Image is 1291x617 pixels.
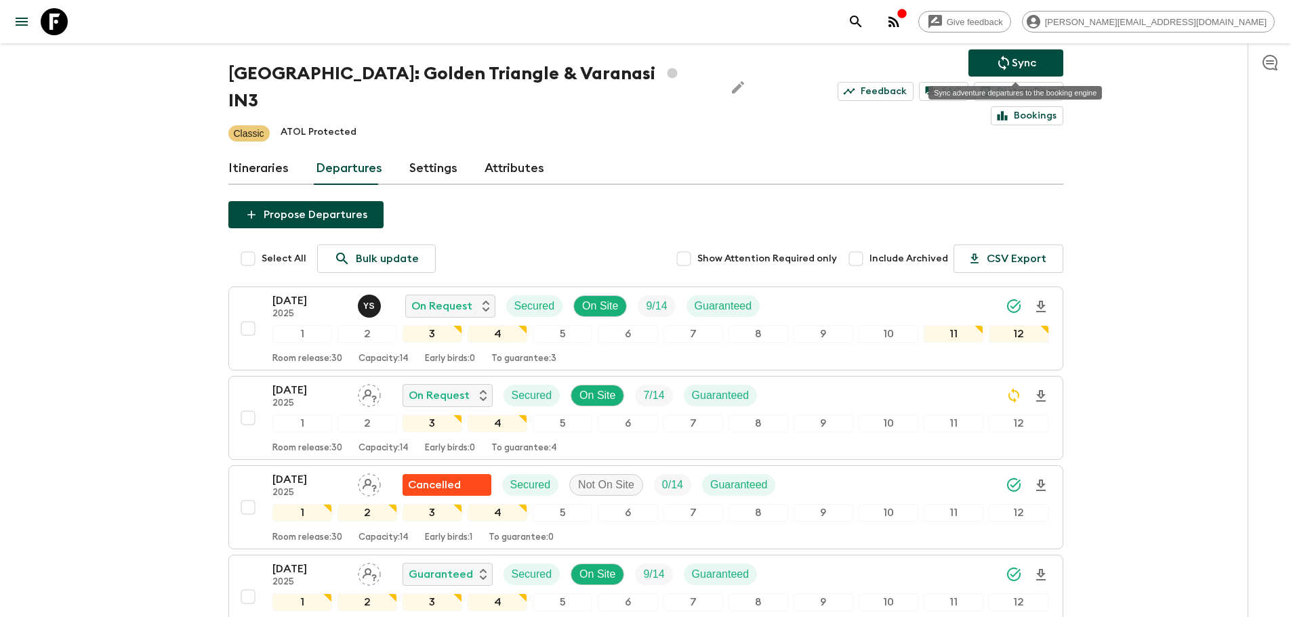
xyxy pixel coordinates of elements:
p: Capacity: 14 [358,532,409,543]
a: Bulk update [317,244,436,273]
p: [DATE] [272,471,347,488]
div: Trip Fill [635,563,672,585]
span: Assign pack leader [358,477,381,488]
button: [DATE]2025Assign pack leaderOn RequestSecuredOn SiteTrip FillGuaranteed123456789101112Room releas... [228,376,1063,460]
p: Guaranteed [692,566,750,582]
p: Y S [363,301,375,312]
div: 8 [729,504,788,522]
svg: Download Onboarding [1033,388,1049,404]
span: Show Attention Required only [697,252,837,265]
svg: Synced Successfully [1006,298,1022,314]
div: Not On Site [569,474,643,496]
div: 1 [272,593,332,611]
div: 10 [859,325,918,343]
p: 2025 [272,577,347,588]
button: CSV Export [954,244,1063,273]
div: [PERSON_NAME][EMAIL_ADDRESS][DOMAIN_NAME] [1022,11,1275,33]
p: Early birds: 0 [425,354,475,364]
div: 5 [533,325,592,343]
div: 8 [729,593,788,611]
p: Secured [512,566,552,582]
div: Trip Fill [635,385,672,406]
button: [DATE]2025Assign pack leaderFlash Pack cancellationSecuredNot On SiteTrip FillGuaranteed123456789... [228,465,1063,549]
div: 6 [598,414,657,432]
span: Include Archived [869,252,948,265]
a: Itineraries [228,152,289,185]
button: Edit Adventure Title [724,60,752,114]
svg: Sync Required - Changes detected [1006,387,1022,404]
span: Select All [262,252,306,265]
div: 5 [533,414,592,432]
p: Room release: 30 [272,532,342,543]
p: Classic [234,127,264,140]
p: To guarantee: 3 [491,354,556,364]
span: Give feedback [939,17,1010,27]
div: 1 [272,325,332,343]
div: 9 [794,414,853,432]
p: Bulk update [356,251,419,267]
div: 4 [468,414,527,432]
svg: Download Onboarding [1033,477,1049,494]
div: 8 [729,414,788,432]
p: 0 / 14 [662,477,683,493]
div: 7 [663,593,723,611]
a: Give feedback [918,11,1011,33]
div: 2 [337,504,397,522]
p: [DATE] [272,293,347,309]
p: 2025 [272,488,347,498]
div: 11 [924,414,983,432]
button: menu [8,8,35,35]
p: Guaranteed [695,298,752,314]
div: 11 [924,325,983,343]
div: Sync adventure departures to the booking engine [928,86,1102,100]
div: 12 [989,504,1048,522]
div: 5 [533,504,592,522]
p: Guaranteed [409,566,473,582]
div: 10 [859,414,918,432]
svg: Synced Successfully [1006,477,1022,493]
p: Sync [1012,55,1036,71]
button: search adventures [842,8,869,35]
p: Room release: 30 [272,354,342,364]
p: Early birds: 1 [425,532,472,543]
div: 5 [533,593,592,611]
svg: Synced Successfully [1006,566,1022,582]
button: YS [358,295,384,318]
a: FAQ [919,82,968,101]
div: 3 [403,325,462,343]
p: [DATE] [272,561,347,577]
p: 7 / 14 [643,387,664,404]
p: Not On Site [578,477,634,493]
p: 9 / 14 [643,566,664,582]
p: On Site [579,566,615,582]
p: 2025 [272,309,347,320]
div: 11 [924,504,983,522]
div: 4 [468,504,527,522]
div: 1 [272,414,332,432]
div: Flash Pack cancellation [403,474,491,496]
div: Trip Fill [654,474,691,496]
a: Settings [409,152,457,185]
div: 3 [403,414,462,432]
div: 12 [989,325,1048,343]
span: [PERSON_NAME][EMAIL_ADDRESS][DOMAIN_NAME] [1038,17,1274,27]
p: Secured [514,298,555,314]
div: Trip Fill [638,295,675,317]
div: 12 [989,593,1048,611]
p: On Request [411,298,472,314]
p: On Request [409,387,470,404]
p: On Site [582,298,618,314]
p: Guaranteed [692,387,750,404]
a: Feedback [838,82,914,101]
div: Secured [506,295,563,317]
div: 7 [663,414,723,432]
p: Secured [512,387,552,404]
a: Attributes [485,152,544,185]
p: 2025 [272,398,347,409]
p: Cancelled [408,477,461,493]
div: On Site [571,385,624,406]
p: On Site [579,387,615,404]
div: 9 [794,325,853,343]
p: Early birds: 0 [425,443,475,454]
div: 10 [859,593,918,611]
